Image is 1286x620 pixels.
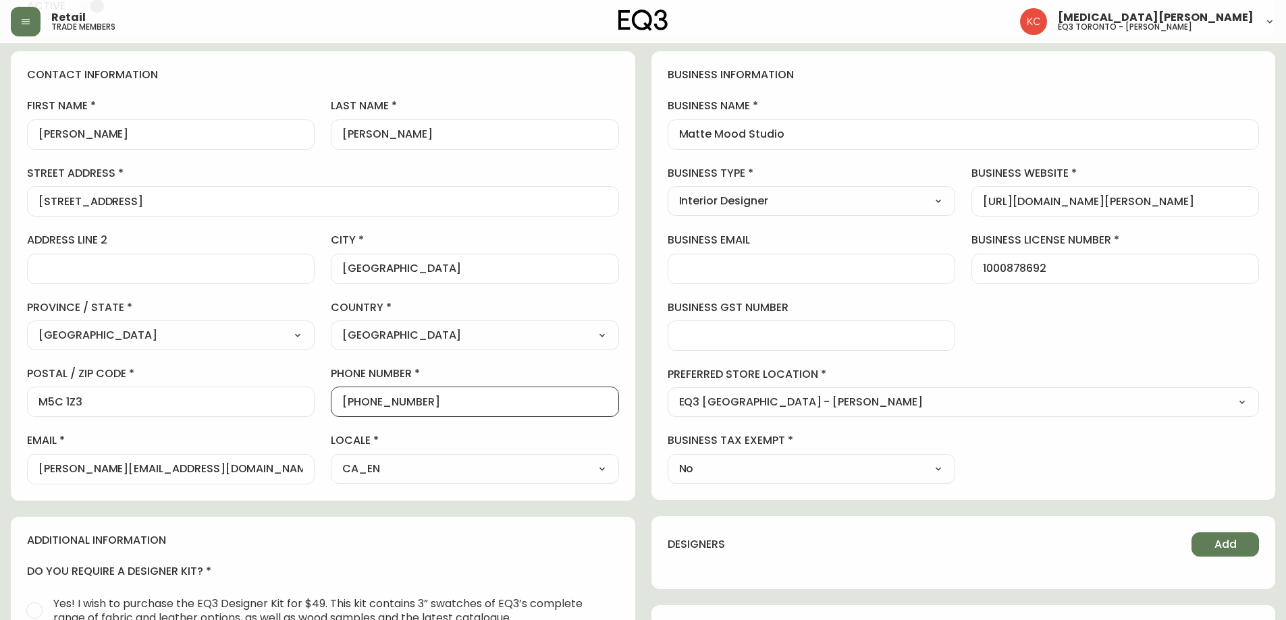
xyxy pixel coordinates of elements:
[27,67,619,82] h4: contact information
[331,300,618,315] label: country
[331,98,618,113] label: last name
[668,233,955,248] label: business email
[668,433,955,448] label: business tax exempt
[51,23,115,31] h5: trade members
[668,367,1260,382] label: preferred store location
[1020,8,1047,35] img: 6487344ffbf0e7f3b216948508909409
[27,564,619,579] h4: do you require a designer kit?
[1058,23,1192,31] h5: eq3 toronto - [PERSON_NAME]
[668,98,1260,113] label: business name
[971,233,1259,248] label: business license number
[331,366,618,381] label: phone number
[27,166,619,181] label: street address
[27,533,619,548] h4: additional information
[27,233,315,248] label: address line 2
[668,537,725,552] h4: designers
[1058,12,1254,23] span: [MEDICAL_DATA][PERSON_NAME]
[618,9,668,31] img: logo
[27,366,315,381] label: postal / zip code
[668,67,1260,82] h4: business information
[983,195,1248,208] input: https://www.designshop.com
[668,300,955,315] label: business gst number
[27,433,315,448] label: email
[1214,537,1237,552] span: Add
[1191,532,1259,557] button: Add
[668,166,955,181] label: business type
[27,98,315,113] label: first name
[331,233,618,248] label: city
[27,300,315,315] label: province / state
[971,166,1259,181] label: business website
[331,433,618,448] label: locale
[51,12,86,23] span: Retail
